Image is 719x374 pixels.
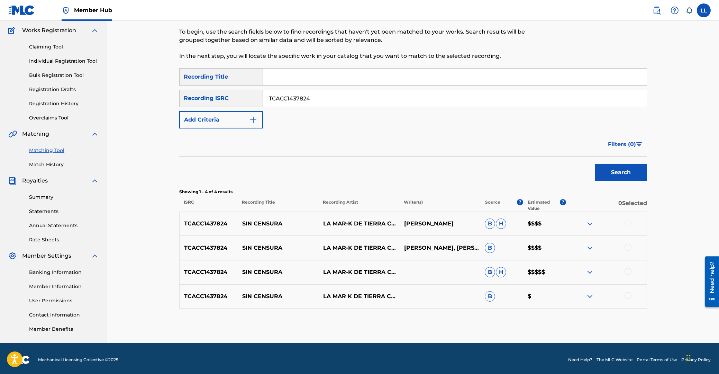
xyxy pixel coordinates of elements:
[485,243,495,253] span: B
[29,283,99,290] a: Member Information
[180,292,238,301] p: TCACC1437824
[29,72,99,79] a: Bulk Registration Tool
[238,244,319,252] p: SIN CENSURA
[91,26,99,35] img: expand
[62,6,70,15] img: Top Rightsholder
[29,236,99,243] a: Rate Sheets
[523,292,566,301] p: $
[29,147,99,154] a: Matching Tool
[180,244,238,252] p: TCACC1437824
[523,220,566,228] p: $$$$
[179,52,539,60] p: In the next step, you will locate the specific work in your catalog that you want to match to the...
[700,253,719,311] iframe: Resource Center
[528,199,559,212] p: Estimated Value
[29,297,99,304] a: User Permissions
[568,357,592,363] a: Need Help?
[686,7,693,14] div: Notifications
[249,116,257,124] img: 9d2ae6d4665cec9f34b9.svg
[496,219,506,229] span: H
[179,189,647,195] p: Showing 1 - 4 of 4 results
[485,219,495,229] span: B
[38,357,118,363] span: Mechanical Licensing Collective © 2025
[237,199,318,212] p: Recording Title
[523,268,566,276] p: $$$$$
[8,177,17,185] img: Royalties
[560,199,566,205] span: ?
[485,267,495,277] span: B
[586,244,594,252] img: expand
[238,220,319,228] p: SIN CENSURA
[29,222,99,229] a: Annual Statements
[636,142,642,146] img: filter
[238,268,319,276] p: SIN CENSURA
[238,292,319,301] p: SIN CENSURA
[179,199,237,212] p: ISRC
[586,292,594,301] img: expand
[22,252,71,260] span: Member Settings
[180,268,238,276] p: TCACC1437824
[697,3,711,17] div: User Menu
[8,252,17,260] img: Member Settings
[586,268,594,276] img: expand
[29,311,99,319] a: Contact Information
[496,267,506,277] span: H
[29,100,99,107] a: Registration History
[604,136,647,153] button: Filters (0)
[681,357,711,363] a: Privacy Policy
[22,130,49,138] span: Matching
[318,199,399,212] p: Recording Artist
[22,26,76,35] span: Works Registration
[91,252,99,260] img: expand
[566,199,647,212] p: 0 Selected
[91,177,99,185] img: expand
[653,6,661,15] img: search
[29,269,99,276] a: Banking Information
[399,244,480,252] p: [PERSON_NAME], [PERSON_NAME]
[597,357,632,363] a: The MLC Website
[650,3,664,17] a: Public Search
[8,26,17,35] img: Works Registration
[684,341,719,374] iframe: Chat Widget
[91,130,99,138] img: expand
[318,268,399,276] p: LA MAR-K DE TIERRA CALIENTE
[686,348,691,368] div: Drag
[22,177,48,185] span: Royalties
[29,86,99,93] a: Registration Drafts
[318,244,399,252] p: LA MAR-K DE TIERRA CALIENTE
[29,57,99,65] a: Individual Registration Tool
[29,326,99,333] a: Member Benefits
[399,199,480,212] p: Writer(s)
[179,68,647,185] form: Search Form
[637,357,677,363] a: Portal Terms of Use
[29,194,99,201] a: Summary
[485,291,495,302] span: B
[180,220,238,228] p: TCACC1437824
[586,220,594,228] img: expand
[179,111,263,128] button: Add Criteria
[179,28,539,44] p: To begin, use the search fields below to find recordings that haven't yet been matched to your wo...
[29,208,99,215] a: Statements
[608,140,636,149] span: Filters ( 0 )
[485,199,500,212] p: Source
[517,199,523,205] span: ?
[668,3,682,17] div: Help
[523,244,566,252] p: $$$$
[318,220,399,228] p: LA MAR-K DE TIERRA CALIENTE
[29,43,99,51] a: Claiming Tool
[29,161,99,168] a: Match History
[318,292,399,301] p: LA MAR K DE TIERRA CALIENTE
[74,6,112,14] span: Member Hub
[399,220,480,228] p: [PERSON_NAME]
[29,114,99,122] a: Overclaims Tool
[671,6,679,15] img: help
[595,164,647,181] button: Search
[8,130,17,138] img: Matching
[8,5,35,15] img: MLC Logo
